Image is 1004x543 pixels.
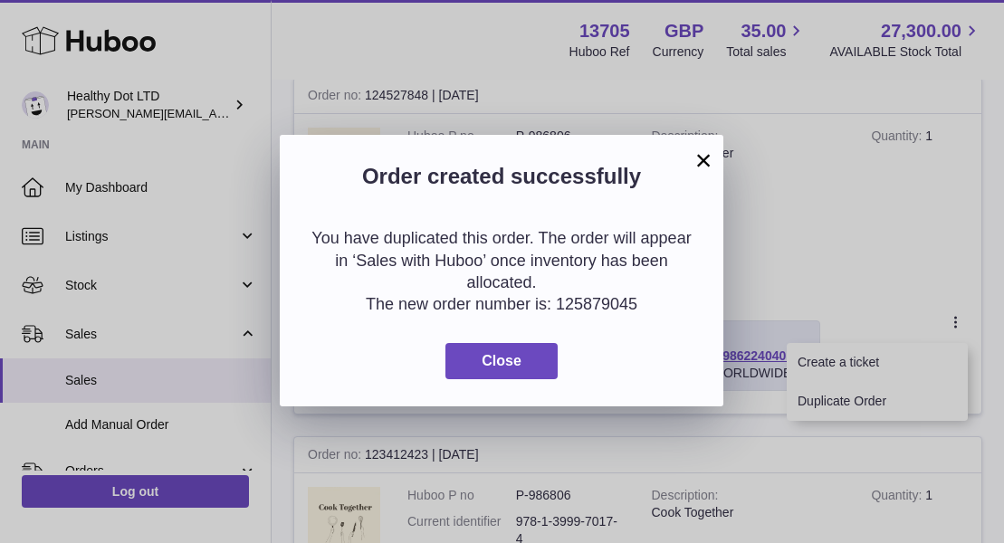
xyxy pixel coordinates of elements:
button: Close [445,343,558,380]
h2: Order created successfully [307,162,696,200]
span: Close [482,353,521,368]
p: The new order number is: 125879045 [307,293,696,315]
button: × [693,149,714,171]
p: You have duplicated this order. The order will appear in ‘Sales with Huboo’ once inventory has be... [307,227,696,293]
